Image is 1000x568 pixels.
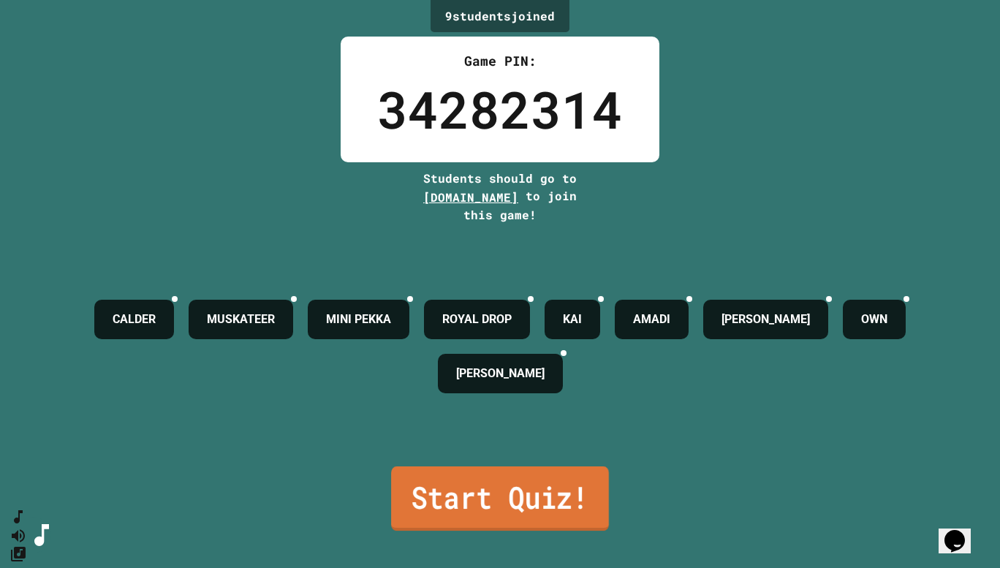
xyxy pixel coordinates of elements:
[377,51,623,71] div: Game PIN:
[861,311,887,328] h4: OWN
[10,508,27,526] button: SpeedDial basic example
[633,311,670,328] h4: AMADI
[10,545,27,563] button: Change Music
[442,311,512,328] h4: ROYAL DROP
[423,189,518,205] span: [DOMAIN_NAME]
[113,311,156,328] h4: CALDER
[721,311,810,328] h4: [PERSON_NAME]
[377,71,623,148] div: 34282314
[326,311,391,328] h4: MINI PEKKA
[456,365,545,382] h4: [PERSON_NAME]
[939,510,985,553] iframe: chat widget
[10,526,27,545] button: Mute music
[207,311,275,328] h4: MUSKATEER
[563,311,582,328] h4: KAI
[409,170,591,224] div: Students should go to to join this game!
[391,466,609,531] a: Start Quiz!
